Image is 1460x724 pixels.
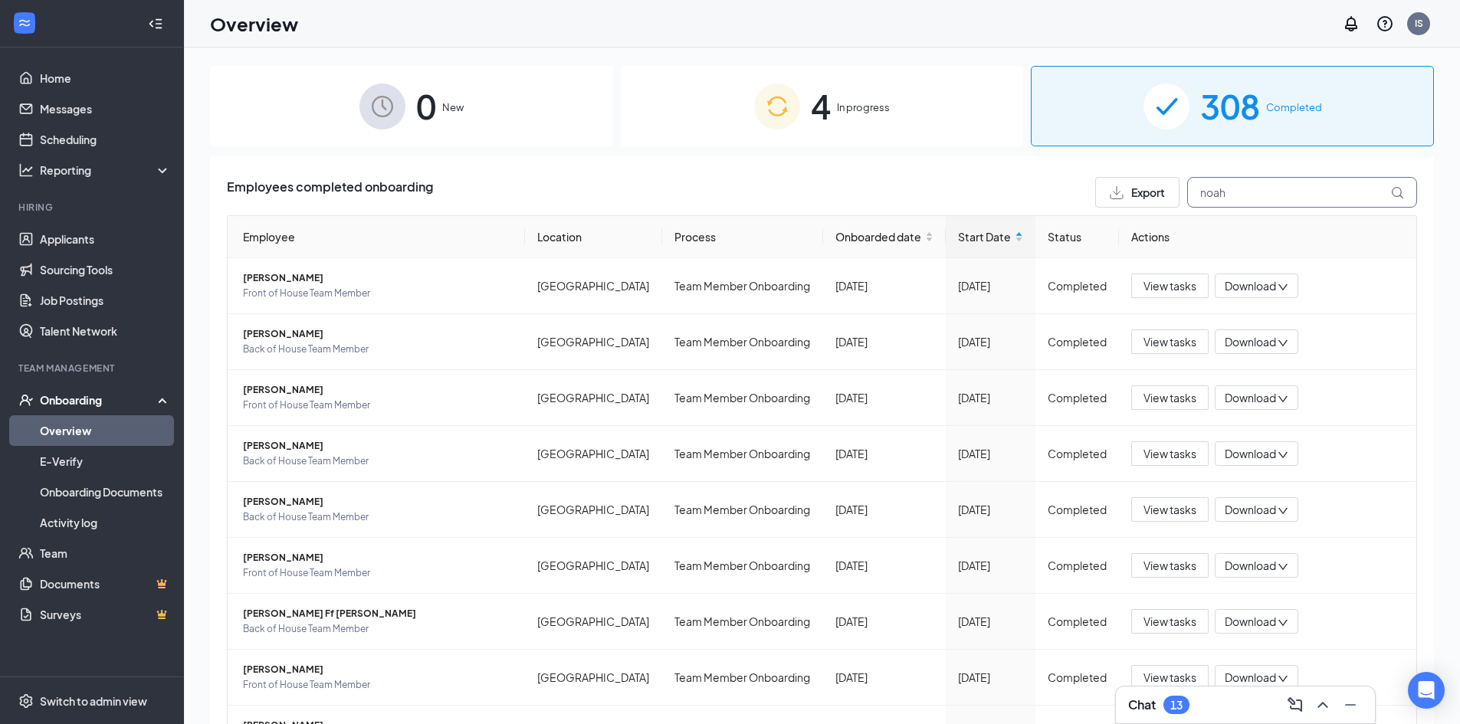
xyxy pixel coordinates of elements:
[1131,497,1209,522] button: View tasks
[243,438,513,454] span: [PERSON_NAME]
[40,316,171,346] a: Talent Network
[1225,614,1276,630] span: Download
[1408,672,1445,709] div: Open Intercom Messenger
[1225,446,1276,462] span: Download
[835,557,933,574] div: [DATE]
[1311,693,1335,717] button: ChevronUp
[1266,100,1322,115] span: Completed
[958,445,1023,462] div: [DATE]
[835,669,933,686] div: [DATE]
[1131,441,1209,466] button: View tasks
[40,693,147,709] div: Switch to admin view
[1314,696,1332,714] svg: ChevronUp
[40,415,171,446] a: Overview
[228,216,525,258] th: Employee
[1048,557,1107,574] div: Completed
[662,650,823,706] td: Team Member Onboarding
[1342,15,1360,33] svg: Notifications
[958,277,1023,294] div: [DATE]
[40,477,171,507] a: Onboarding Documents
[416,80,436,133] span: 0
[662,482,823,538] td: Team Member Onboarding
[148,16,163,31] svg: Collapse
[1131,329,1209,354] button: View tasks
[243,382,513,398] span: [PERSON_NAME]
[243,286,513,301] span: Front of House Team Member
[243,550,513,565] span: [PERSON_NAME]
[525,370,662,426] td: [GEOGRAPHIC_DATA]
[1225,390,1276,406] span: Download
[525,258,662,314] td: [GEOGRAPHIC_DATA]
[40,507,171,538] a: Activity log
[958,333,1023,350] div: [DATE]
[1200,80,1260,133] span: 308
[1341,696,1360,714] svg: Minimize
[662,314,823,370] td: Team Member Onboarding
[835,445,933,462] div: [DATE]
[18,693,34,709] svg: Settings
[1095,177,1179,208] button: Export
[1131,385,1209,410] button: View tasks
[1048,389,1107,406] div: Completed
[1143,445,1196,462] span: View tasks
[835,277,933,294] div: [DATE]
[1143,557,1196,574] span: View tasks
[525,426,662,482] td: [GEOGRAPHIC_DATA]
[1143,333,1196,350] span: View tasks
[662,370,823,426] td: Team Member Onboarding
[1415,17,1423,30] div: IS
[835,333,933,350] div: [DATE]
[958,389,1023,406] div: [DATE]
[835,613,933,630] div: [DATE]
[18,362,168,375] div: Team Management
[1187,177,1417,208] input: Search by Name, Job Posting, or Process
[1143,277,1196,294] span: View tasks
[958,501,1023,518] div: [DATE]
[40,254,171,285] a: Sourcing Tools
[525,482,662,538] td: [GEOGRAPHIC_DATA]
[1048,669,1107,686] div: Completed
[958,228,1012,245] span: Start Date
[243,398,513,413] span: Front of House Team Member
[40,124,171,155] a: Scheduling
[525,314,662,370] td: [GEOGRAPHIC_DATA]
[958,557,1023,574] div: [DATE]
[1338,693,1363,717] button: Minimize
[835,228,922,245] span: Onboarded date
[1131,665,1209,690] button: View tasks
[1225,502,1276,518] span: Download
[18,162,34,178] svg: Analysis
[1286,696,1304,714] svg: ComposeMessage
[835,501,933,518] div: [DATE]
[40,285,171,316] a: Job Postings
[227,177,433,208] span: Employees completed onboarding
[18,392,34,408] svg: UserCheck
[662,594,823,650] td: Team Member Onboarding
[1143,613,1196,630] span: View tasks
[1131,187,1165,198] span: Export
[525,594,662,650] td: [GEOGRAPHIC_DATA]
[243,342,513,357] span: Back of House Team Member
[1143,389,1196,406] span: View tasks
[1048,333,1107,350] div: Completed
[1278,562,1288,572] span: down
[243,565,513,581] span: Front of House Team Member
[1225,558,1276,574] span: Download
[811,80,831,133] span: 4
[1119,216,1416,258] th: Actions
[1278,506,1288,516] span: down
[525,650,662,706] td: [GEOGRAPHIC_DATA]
[243,621,513,637] span: Back of House Team Member
[1035,216,1120,258] th: Status
[1376,15,1394,33] svg: QuestionInfo
[243,494,513,509] span: [PERSON_NAME]
[18,201,168,214] div: Hiring
[40,446,171,477] a: E-Verify
[958,613,1023,630] div: [DATE]
[837,100,890,115] span: In progress
[243,662,513,677] span: [PERSON_NAME]
[243,270,513,286] span: [PERSON_NAME]
[40,93,171,124] a: Messages
[823,216,946,258] th: Onboarded date
[662,426,823,482] td: Team Member Onboarding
